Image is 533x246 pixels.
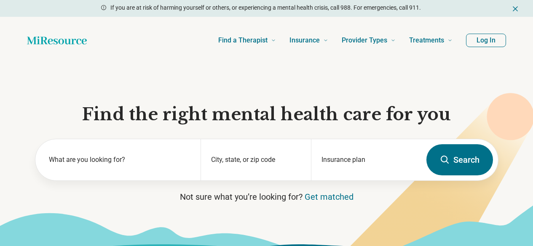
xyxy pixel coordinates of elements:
[49,155,191,165] label: What are you looking for?
[35,103,498,125] h1: Find the right mental health care for you
[218,24,276,57] a: Find a Therapist
[342,34,387,46] span: Provider Types
[409,34,444,46] span: Treatments
[426,144,493,175] button: Search
[511,3,520,13] button: Dismiss
[342,24,396,57] a: Provider Types
[218,34,268,46] span: Find a Therapist
[289,24,328,57] a: Insurance
[110,3,421,12] p: If you are at risk of harming yourself or others, or experiencing a mental health crisis, call 98...
[409,24,453,57] a: Treatments
[27,32,87,49] a: Home page
[466,34,506,47] button: Log In
[305,192,354,202] a: Get matched
[35,191,498,203] p: Not sure what you’re looking for?
[289,34,320,46] span: Insurance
